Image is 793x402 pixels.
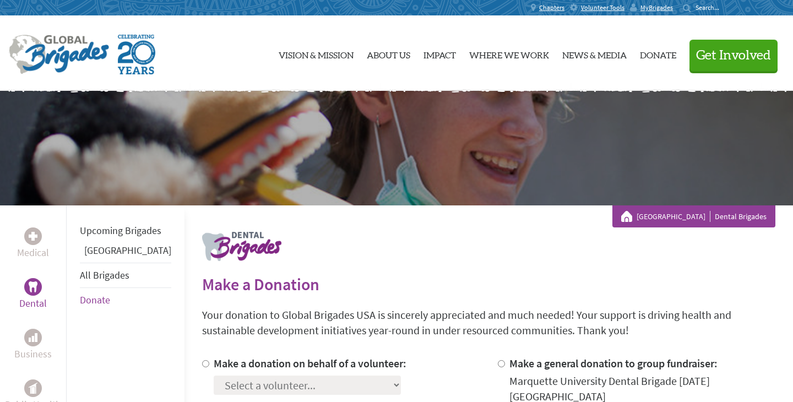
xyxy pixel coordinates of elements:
[214,356,406,370] label: Make a donation on behalf of a volunteer:
[202,232,281,261] img: logo-dental.png
[80,219,171,243] li: Upcoming Brigades
[80,294,110,306] a: Donate
[19,278,47,311] a: DentalDental
[640,25,676,82] a: Donate
[84,244,171,257] a: [GEOGRAPHIC_DATA]
[581,3,624,12] span: Volunteer Tools
[637,211,710,222] a: [GEOGRAPHIC_DATA]
[24,329,42,346] div: Business
[696,3,727,12] input: Search...
[80,224,161,237] a: Upcoming Brigades
[118,35,155,74] img: Global Brigades Celebrating 20 Years
[279,25,354,82] a: Vision & Mission
[14,346,52,362] p: Business
[562,25,627,82] a: News & Media
[29,383,37,394] img: Public Health
[423,25,456,82] a: Impact
[367,25,410,82] a: About Us
[17,227,49,260] a: MedicalMedical
[17,245,49,260] p: Medical
[80,243,171,263] li: Panama
[202,274,775,294] h2: Make a Donation
[640,3,673,12] span: MyBrigades
[9,35,109,74] img: Global Brigades Logo
[24,379,42,397] div: Public Health
[80,263,171,288] li: All Brigades
[539,3,564,12] span: Chapters
[621,211,767,222] div: Dental Brigades
[29,281,37,292] img: Dental
[689,40,778,71] button: Get Involved
[202,307,775,338] p: Your donation to Global Brigades USA is sincerely appreciated and much needed! Your support is dr...
[80,269,129,281] a: All Brigades
[24,227,42,245] div: Medical
[14,329,52,362] a: BusinessBusiness
[29,232,37,241] img: Medical
[696,49,771,62] span: Get Involved
[509,356,718,370] label: Make a general donation to group fundraiser:
[469,25,549,82] a: Where We Work
[24,278,42,296] div: Dental
[29,333,37,342] img: Business
[80,288,171,312] li: Donate
[19,296,47,311] p: Dental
